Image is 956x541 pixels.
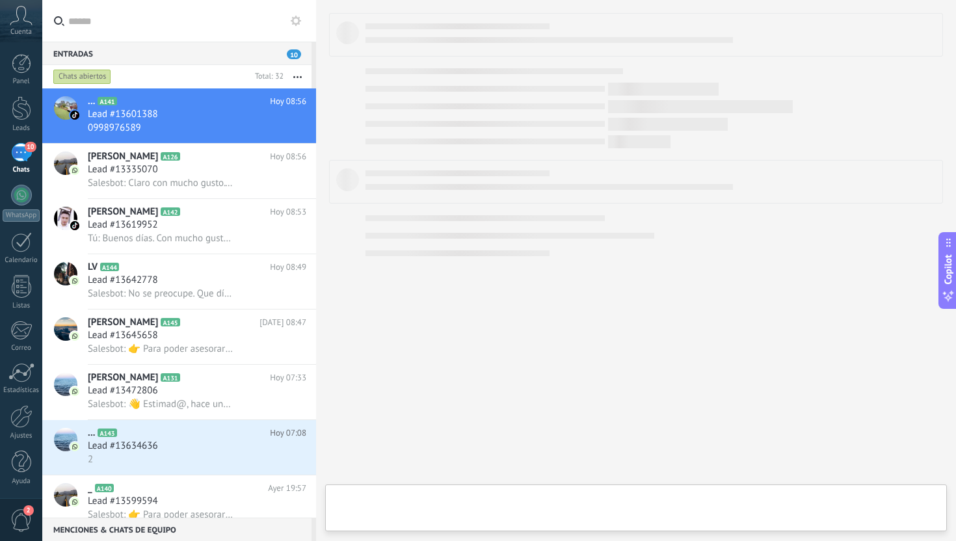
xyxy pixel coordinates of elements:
[70,166,79,175] img: icon
[259,316,306,329] span: [DATE] 08:47
[88,508,235,521] span: Salesbot: 👉 Para poder asesorarte mejor, por favor elige una opción: 1️⃣ Quiero más información 2...
[88,232,235,244] span: Tú: Buenos días. Con mucho gusto. Me podría ayudar por favor con su número para enviarle planos, ...
[161,152,179,161] span: A126
[3,166,40,174] div: Chats
[270,261,306,274] span: Hoy 08:49
[3,477,40,486] div: Ayuda
[70,442,79,451] img: icon
[270,371,306,384] span: Hoy 07:33
[88,482,92,495] span: ︎_
[942,255,955,285] span: Copilot
[3,77,40,86] div: Panel
[100,263,119,271] span: A144
[42,310,316,364] a: avataricon[PERSON_NAME]A145[DATE] 08:47Lead #13645658Salesbot: 👉 Para poder asesorarte mejor, por...
[88,329,158,342] span: Lead #13645658
[42,144,316,198] a: avataricon[PERSON_NAME]A126Hoy 08:56Lead #13335070Salesbot: Claro con mucho gusto. Estoy pendient...
[42,475,316,530] a: avataricon︎_A140Ayer 19:57Lead #13599594Salesbot: 👉 Para poder asesorarte mejor, por favor elige ...
[42,199,316,254] a: avataricon[PERSON_NAME]A142Hoy 08:53Lead #13619952Tú: Buenos días. Con mucho gusto. Me podría ayu...
[88,427,95,440] span: ...
[88,122,141,134] span: 0998976589
[88,177,235,189] span: Salesbot: Claro con mucho gusto. Estoy pendiente. Que tenga una excelente tarde
[3,302,40,310] div: Listas
[161,373,179,382] span: A131
[70,387,79,396] img: icon
[270,150,306,163] span: Hoy 08:56
[70,276,79,285] img: icon
[3,344,40,352] div: Correo
[88,218,158,231] span: Lead #13619952
[88,343,235,355] span: Salesbot: 👉 Para poder asesorarte mejor, por favor elige una opción: 1️⃣ Quiero más información 2...
[70,497,79,507] img: icon
[268,482,306,495] span: Ayer 19:57
[42,254,316,309] a: avatariconLVA144Hoy 08:49Lead #13642778Salesbot: No se preocupe. Que día le vendría bien?
[42,42,312,65] div: Entradas
[10,28,32,36] span: Cuenta
[88,261,98,274] span: LV
[98,429,116,437] span: A143
[42,365,316,419] a: avataricon[PERSON_NAME]A131Hoy 07:33Lead #13472806Salesbot: 👋 Estimad@, hace unos días nos comuni...
[88,440,158,453] span: Lead #13634636
[270,205,306,218] span: Hoy 08:53
[88,384,158,397] span: Lead #13472806
[88,316,158,329] span: [PERSON_NAME]
[42,420,316,475] a: avataricon...A143Hoy 07:08Lead #136346362
[161,318,179,326] span: A145
[88,150,158,163] span: [PERSON_NAME]
[98,97,116,105] span: A141
[88,495,158,508] span: Lead #13599594
[70,332,79,341] img: icon
[70,111,79,120] img: icon
[23,505,34,516] span: 2
[3,386,40,395] div: Estadísticas
[3,256,40,265] div: Calendario
[161,207,179,216] span: A142
[42,518,312,541] div: Menciones & Chats de equipo
[88,398,235,410] span: Salesbot: 👋 Estimad@, hace unos días nos comunicamos para compartirte información sobre [GEOGRAPH...
[287,49,301,59] span: 10
[88,163,158,176] span: Lead #13335070
[88,274,158,287] span: Lead #13642778
[88,108,158,121] span: Lead #13601388
[270,427,306,440] span: Hoy 07:08
[284,65,312,88] button: Más
[3,124,40,133] div: Leads
[70,221,79,230] img: icon
[42,88,316,143] a: avataricon...A141Hoy 08:56Lead #136013880998976589
[53,69,111,85] div: Chats abiertos
[3,209,40,222] div: WhatsApp
[88,95,95,108] span: ...
[95,484,114,492] span: A140
[3,432,40,440] div: Ajustes
[88,287,235,300] span: Salesbot: No se preocupe. Que día le vendría bien?
[270,95,306,108] span: Hoy 08:56
[25,142,36,152] span: 10
[250,70,284,83] div: Total: 32
[88,453,93,466] span: 2
[88,205,158,218] span: [PERSON_NAME]
[88,371,158,384] span: [PERSON_NAME]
